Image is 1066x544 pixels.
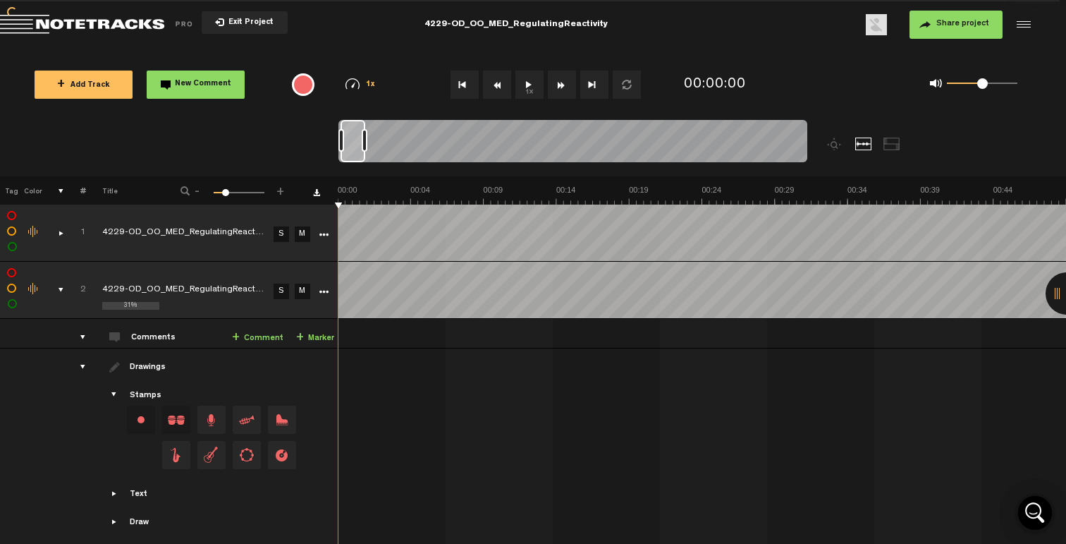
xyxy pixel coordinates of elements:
a: M [295,226,310,242]
div: comments [66,330,88,344]
td: Click to edit the title 4229-OD_OO_MED_RegulatingReactivity_v1 [86,205,269,262]
button: New Comment [147,71,245,99]
button: Go to beginning [451,71,479,99]
a: More [317,227,330,240]
div: Change the color of the waveform [23,226,44,238]
span: Drag and drop a stamp [233,441,261,469]
span: + [296,332,304,344]
a: Download comments [313,189,320,196]
span: Drag and drop a stamp [197,441,226,469]
td: Click to edit the title 31% 4229-OD_OO_MED_RegulatingReactivity_Mix_v2 [86,262,269,319]
span: + [57,79,65,90]
span: Drag and drop a stamp [197,406,226,434]
div: Text [130,489,147,501]
a: Comment [232,330,283,346]
td: comments [64,319,86,349]
button: Fast Forward [548,71,576,99]
div: Comments [131,332,178,344]
div: Click to edit the title [102,284,286,298]
img: ACg8ocLu3IjZ0q4g3Sv-67rBggf13R-7caSq40_txJsJBEcwv2RmFg=s96-c [866,14,887,35]
a: M [295,284,310,299]
button: Loop [613,71,641,99]
div: Draw [130,517,149,529]
div: comments, stamps & drawings [44,283,66,297]
span: Add Track [57,82,110,90]
td: Change the color of the waveform [21,262,42,319]
button: Rewind [483,71,511,99]
img: speedometer.svg [345,78,360,90]
span: Showcase draw menu [109,516,121,528]
a: S [274,284,289,299]
button: Go to end [580,71,608,99]
span: Showcase stamps [109,389,121,401]
div: Change stamp color.To change the color of an existing stamp, select the stamp on the right and th... [127,406,155,434]
div: Drawings [130,362,169,374]
span: Share project [936,20,989,28]
span: Showcase text [109,488,121,500]
a: S [274,226,289,242]
div: 1x [327,78,394,90]
span: + [275,185,286,193]
a: More [317,284,330,297]
div: Click to change the order number [66,284,88,297]
td: comments, stamps & drawings [42,205,64,262]
th: # [64,176,86,205]
th: Color [21,176,42,205]
td: comments, stamps & drawings [42,262,64,319]
th: Title [86,176,161,205]
button: Exit Project [202,11,288,34]
button: 1x [515,71,544,99]
div: 4229-OD_OO_MED_RegulatingReactivity [344,7,688,42]
span: Drag and drop a stamp [268,441,296,469]
span: Drag and drop a stamp [233,406,261,434]
div: Open Intercom Messenger [1018,496,1052,530]
div: comments, stamps & drawings [44,226,66,240]
span: Drag and drop a stamp [162,406,190,434]
span: 31% [124,303,137,309]
span: New Comment [175,80,231,88]
span: - [192,185,203,193]
span: 1x [366,81,376,89]
td: Change the color of the waveform [21,205,42,262]
div: drawings [66,360,88,374]
div: Stamps [130,390,161,402]
a: Marker [296,330,334,346]
button: +Add Track [35,71,133,99]
div: 4229-OD_OO_MED_RegulatingReactivity [424,7,608,42]
div: Click to edit the title [102,226,286,241]
div: 00:00:00 [684,75,746,95]
span: + [232,332,240,344]
div: Click to change the order number [66,226,88,240]
td: Click to change the order number 2 [64,262,86,319]
div: Change the color of the waveform [23,283,44,296]
span: Drag and drop a stamp [162,441,190,469]
span: Drag and drop a stamp [268,406,296,434]
span: Exit Project [224,19,274,27]
div: {{ tooltip_message }} [292,73,314,96]
button: Share project [909,11,1003,39]
td: Click to change the order number 1 [64,205,86,262]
